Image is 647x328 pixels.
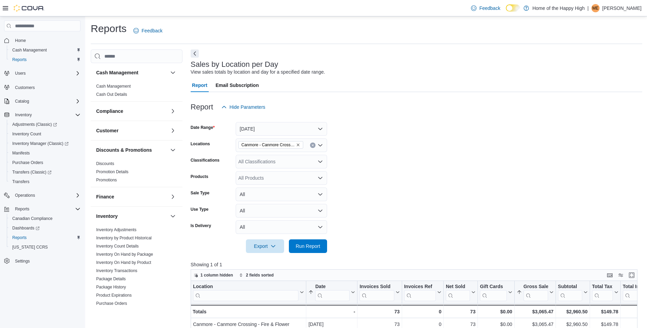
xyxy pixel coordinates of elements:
a: Inventory Manager (Classic) [7,139,83,148]
input: Dark Mode [506,4,520,12]
span: Export [250,239,280,253]
button: Gross Sales [517,284,554,301]
div: Location [193,284,298,290]
div: 73 [446,308,475,316]
div: - [308,308,355,316]
span: Canadian Compliance [12,216,53,221]
span: Washington CCRS [10,243,80,251]
div: Subtotal [558,284,582,290]
span: Operations [12,191,80,199]
a: Package History [96,285,126,289]
span: Reports [12,235,27,240]
span: Dashboards [10,224,80,232]
button: Purchase Orders [7,158,83,167]
a: Transfers (Classic) [7,167,83,177]
button: [US_STATE] CCRS [7,242,83,252]
a: Package Details [96,277,126,281]
div: Subtotal [558,284,582,301]
a: Cash Management [96,84,131,89]
button: Customers [1,82,83,92]
a: Product Expirations [96,293,132,298]
button: Reports [1,204,83,214]
span: Customers [15,85,35,90]
button: Finance [96,193,167,200]
button: Transfers [7,177,83,187]
label: Classifications [191,158,220,163]
span: ME [592,4,599,12]
span: Transfers [10,178,80,186]
button: Cash Management [96,69,167,76]
button: Reports [7,233,83,242]
h1: Reports [91,22,127,35]
button: Reports [7,55,83,64]
div: $2,960.50 [558,308,588,316]
label: Products [191,174,208,179]
div: 0 [404,308,441,316]
button: Display options [617,271,625,279]
label: Date Range [191,125,215,130]
span: Canmore - Canmore Crossing - Fire & Flower [238,141,303,149]
button: Date [308,284,355,301]
a: Inventory On Hand by Package [96,252,153,257]
button: Total Tax [592,284,618,301]
a: Promotions [96,178,117,182]
button: Operations [1,191,83,200]
div: Net Sold [446,284,470,301]
label: Sale Type [191,190,209,196]
button: Discounts & Promotions [96,147,167,153]
span: Discounts [96,161,114,166]
div: Date [315,284,350,301]
button: Gift Cards [480,284,512,301]
a: Adjustments (Classic) [7,120,83,129]
span: Cash Out Details [96,92,127,97]
div: Invoices Ref [404,284,436,301]
img: Cova [14,5,44,12]
button: Location [193,284,304,301]
button: All [236,204,327,218]
button: Cash Management [7,45,83,55]
span: Home [12,36,80,45]
button: Cash Management [169,69,177,77]
span: Run Report [296,243,320,250]
span: Canmore - Canmore Crossing - Fire & Flower [241,141,295,148]
span: Operations [15,193,35,198]
button: Open list of options [318,175,323,181]
div: Location [193,284,298,301]
a: Inventory Manager (Classic) [10,139,71,148]
button: Home [1,35,83,45]
a: Transfers (Classic) [10,168,54,176]
a: Manifests [10,149,32,157]
span: Inventory Manager (Classic) [12,141,69,146]
a: Inventory by Product Historical [96,236,152,240]
button: 1 column hidden [191,271,236,279]
button: Users [12,69,28,77]
span: Users [15,71,26,76]
a: Inventory Adjustments [96,227,136,232]
div: Gift Card Sales [480,284,507,301]
span: Adjustments (Classic) [12,122,57,127]
div: Cash Management [91,82,182,101]
div: Total Tax [592,284,613,301]
button: Canadian Compliance [7,214,83,223]
a: Adjustments (Classic) [10,120,60,129]
span: Transfers [12,179,29,184]
button: Open list of options [318,159,323,164]
a: [US_STATE] CCRS [10,243,50,251]
span: Inventory Count [10,130,80,138]
span: Inventory Count [12,131,41,137]
span: Inventory by Product Historical [96,235,152,241]
span: Catalog [12,97,80,105]
span: Inventory [12,111,80,119]
span: Reports [15,206,29,212]
a: Inventory Count Details [96,244,139,249]
label: Locations [191,141,210,147]
a: Transfers [10,178,32,186]
button: Subtotal [558,284,588,301]
button: [DATE] [236,122,327,136]
span: Inventory Manager (Classic) [10,139,80,148]
button: Operations [12,191,38,199]
button: Compliance [96,108,167,115]
button: Catalog [12,97,32,105]
span: Inventory On Hand by Product [96,260,151,265]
